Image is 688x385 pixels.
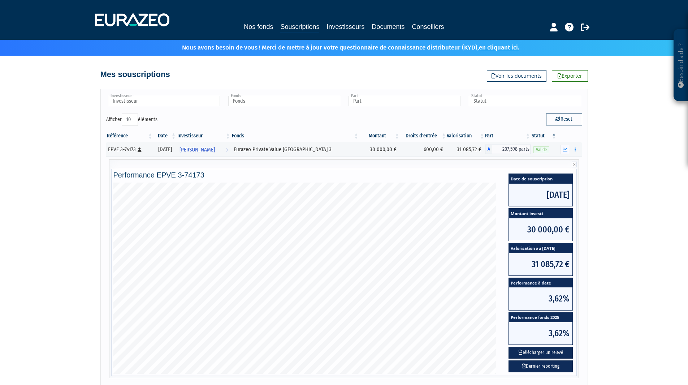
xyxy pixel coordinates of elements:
h4: Mes souscriptions [100,70,170,79]
span: 207,598 parts [492,145,531,154]
a: Conseillers [412,22,444,32]
div: Eurazeo Private Value [GEOGRAPHIC_DATA] 3 [234,146,357,153]
i: [Français] Personne physique [138,147,142,152]
a: Voir les documents [487,70,546,82]
a: [PERSON_NAME] [177,142,231,157]
a: en cliquant ici. [479,44,519,51]
th: Part: activer pour trier la colonne par ordre croissant [485,130,531,142]
h4: Performance EPVE 3-74173 [113,171,575,179]
th: Date: activer pour trier la colonne par ordre croissant [153,130,177,142]
a: Documents [372,22,405,32]
button: Télécharger un relevé [509,347,573,359]
span: [PERSON_NAME] [179,143,215,157]
span: 31 085,72 € [509,253,572,275]
span: Valorisation au [DATE] [509,243,572,253]
i: Voir l'investisseur [226,143,228,157]
span: 3,62% [509,287,572,310]
span: 3,62% [509,322,572,345]
td: 600,00 € [400,142,447,157]
div: [DATE] [156,146,174,153]
th: Droits d'entrée: activer pour trier la colonne par ordre croissant [400,130,447,142]
label: Afficher éléments [106,114,157,126]
a: Investisseurs [326,22,364,32]
td: 30 000,00 € [359,142,400,157]
th: Fonds: activer pour trier la colonne par ordre croissant [231,130,359,142]
img: 1732889491-logotype_eurazeo_blanc_rvb.png [95,13,169,26]
span: Performance fonds 2025 [509,313,572,322]
p: Besoin d'aide ? [677,33,685,98]
span: 30 000,00 € [509,218,572,241]
th: Investisseur: activer pour trier la colonne par ordre croissant [177,130,231,142]
span: Valide [533,146,549,153]
a: Exporter [552,70,588,82]
span: Date de souscription [509,174,572,184]
span: Performance à date [509,278,572,288]
span: A [485,145,492,154]
a: Souscriptions [280,22,319,33]
select: Afficheréléments [122,114,138,126]
td: 31 085,72 € [447,142,485,157]
div: A - Eurazeo Private Value Europe 3 [485,145,531,154]
th: Montant: activer pour trier la colonne par ordre croissant [359,130,400,142]
a: Nos fonds [244,22,273,32]
button: Reset [546,114,582,125]
div: EPVE 3-74173 [108,146,151,153]
th: Statut : activer pour trier la colonne par ordre d&eacute;croissant [531,130,557,142]
p: Nous avons besoin de vous ! Merci de mettre à jour votre questionnaire de connaissance distribute... [161,42,519,52]
span: [DATE] [509,184,572,206]
span: Montant investi [509,209,572,218]
th: Référence : activer pour trier la colonne par ordre croissant [106,130,153,142]
th: Valorisation: activer pour trier la colonne par ordre croissant [447,130,485,142]
a: Dernier reporting [509,360,573,372]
